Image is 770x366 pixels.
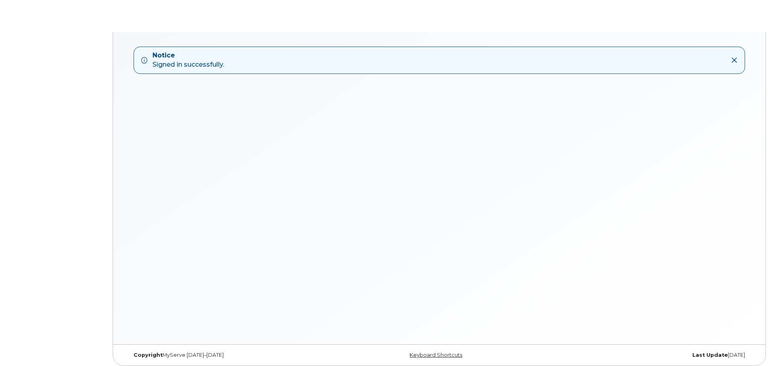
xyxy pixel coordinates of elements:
strong: Copyright [134,352,163,358]
strong: Last Update [692,352,728,358]
div: Signed in successfully. [152,51,224,70]
strong: Notice [152,51,224,60]
a: Keyboard Shortcuts [410,352,462,358]
div: MyServe [DATE]–[DATE] [128,352,336,358]
div: [DATE] [543,352,751,358]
